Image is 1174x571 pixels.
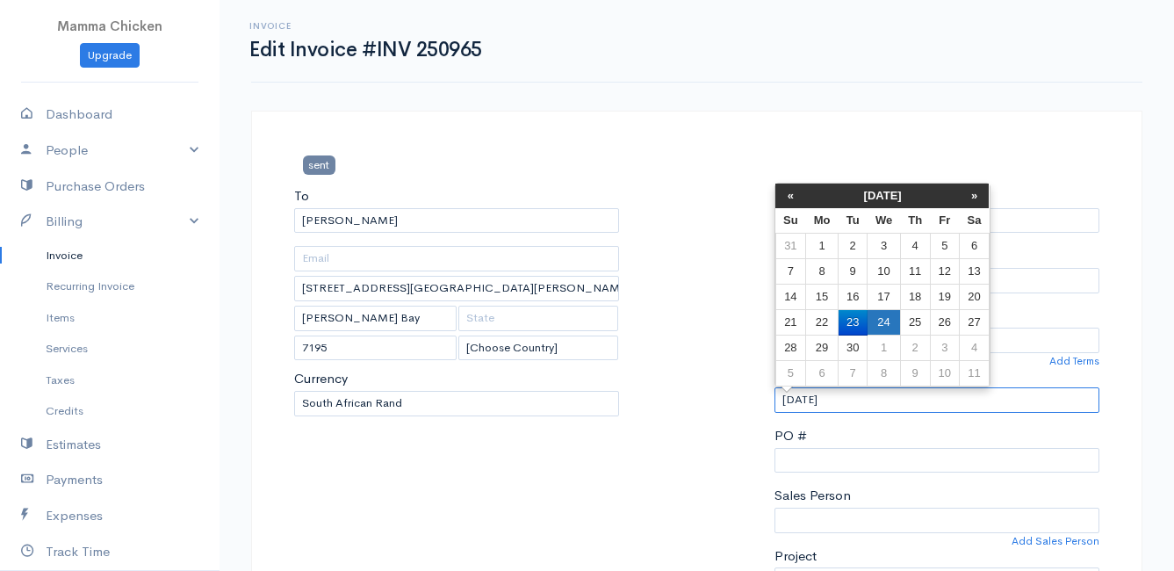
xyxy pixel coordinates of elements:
[838,361,867,387] td: 7
[868,208,900,234] th: We
[930,336,959,361] td: 3
[838,310,867,336] td: 23
[868,361,900,387] td: 8
[868,234,900,259] td: 3
[57,18,162,34] span: Mamma Chicken
[294,246,619,271] input: Email
[900,285,930,310] td: 18
[900,234,930,259] td: 4
[775,234,806,259] td: 31
[838,208,867,234] th: Tu
[868,285,900,310] td: 17
[900,208,930,234] th: Th
[303,155,335,174] span: sent
[960,234,990,259] td: 6
[930,310,959,336] td: 26
[774,546,817,567] label: Project
[838,259,867,285] td: 9
[80,43,140,69] a: Upgrade
[774,387,1099,413] input: dd-mm-yyyy
[806,259,839,285] td: 8
[960,285,990,310] td: 20
[960,361,990,387] td: 11
[249,39,482,61] h1: Edit Invoice #INV 250965
[774,486,851,506] label: Sales Person
[806,285,839,310] td: 15
[900,259,930,285] td: 11
[775,259,806,285] td: 7
[294,276,619,301] input: Address
[930,285,959,310] td: 19
[838,285,867,310] td: 16
[960,336,990,361] td: 4
[930,234,959,259] td: 5
[775,336,806,361] td: 28
[806,184,960,208] th: [DATE]
[774,426,807,446] label: PO #
[960,208,990,234] th: Sa
[1012,533,1099,549] a: Add Sales Person
[900,336,930,361] td: 2
[249,21,482,31] h6: Invoice
[806,361,839,387] td: 6
[930,361,959,387] td: 10
[806,310,839,336] td: 22
[775,208,806,234] th: Su
[294,208,619,234] input: Client Name
[838,234,867,259] td: 2
[868,336,900,361] td: 1
[806,208,839,234] th: Mo
[960,310,990,336] td: 27
[960,259,990,285] td: 13
[775,361,806,387] td: 5
[294,306,457,331] input: City
[294,186,309,206] label: To
[775,184,806,208] th: «
[960,184,990,208] th: »
[775,310,806,336] td: 21
[930,208,959,234] th: Fr
[900,361,930,387] td: 9
[294,369,348,389] label: Currency
[806,234,839,259] td: 1
[294,336,457,361] input: Zip
[868,259,900,285] td: 10
[838,336,867,361] td: 30
[900,310,930,336] td: 25
[868,310,900,336] td: 24
[930,259,959,285] td: 12
[775,285,806,310] td: 14
[1049,353,1099,369] a: Add Terms
[458,306,617,331] input: State
[806,336,839,361] td: 29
